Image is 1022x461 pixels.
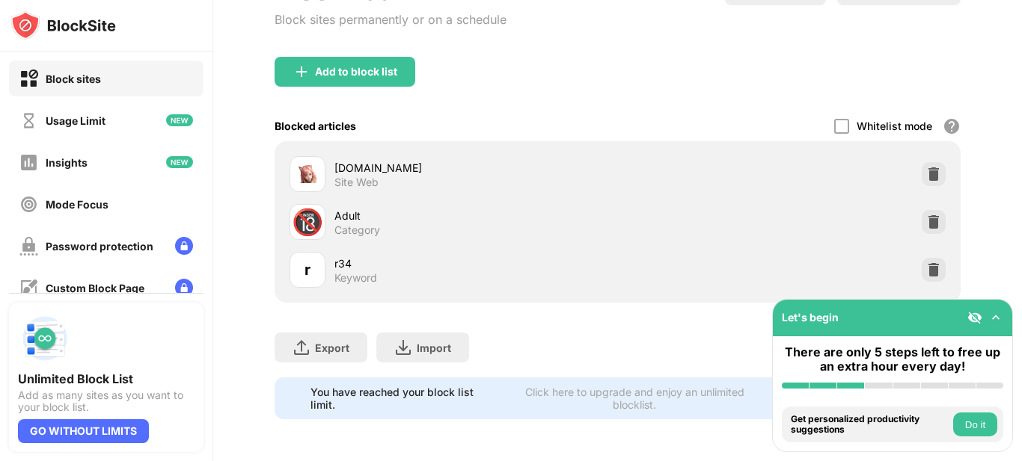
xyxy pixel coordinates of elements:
div: 🔞 [292,207,323,238]
img: password-protection-off.svg [19,237,38,256]
div: [DOMAIN_NAME] [334,160,618,176]
img: push-block-list.svg [18,312,72,365]
div: Site Web [334,176,379,189]
img: new-icon.svg [166,156,193,168]
div: Insights [46,156,88,169]
font: Block sites permanently or on a schedule [275,12,507,27]
font: Custom Block Page [46,282,144,294]
font: Category [334,223,380,236]
font: Click here to upgrade and enjoy an unlimited blocklist. [525,386,744,411]
button: Do it [953,412,997,436]
font: Let's begin [782,311,839,324]
font: Unlimited Block List [18,371,133,386]
font: Add to block list [315,65,397,78]
img: insights-off.svg [19,153,38,172]
font: r34 [334,257,352,270]
img: lock-menu.svg [175,237,193,255]
font: Get personalized productivity suggestions [791,413,920,435]
div: Import [417,341,451,354]
font: Password protection [46,240,153,253]
font: You have reached your block list limit. [310,386,474,411]
div: r [305,259,310,281]
img: favicons [299,165,316,183]
font: Add as many sites as you want to your block list. [18,389,183,413]
img: time-usage-off.svg [19,111,38,130]
font: Blocked articles [275,120,356,132]
div: Export [315,341,349,354]
div: Mode Focus [46,198,108,211]
img: focus-off.svg [19,195,38,214]
font: Block sites [46,72,101,85]
img: eye-not-visible.svg [967,310,982,325]
font: Adult [334,209,361,222]
font: Keyword [334,271,377,284]
font: Do it [965,419,985,430]
img: omni-setup-toggle.svg [988,310,1003,325]
font: There are only 5 steps left to free up an extra hour every day! [785,344,1000,374]
img: logo-blocksite.svg [10,10,116,40]
img: block-on.svg [19,69,38,88]
div: Usage Limit [46,114,105,127]
font: GO WITHOUT LIMITS [30,424,137,437]
font: Whitelist mode [857,120,932,132]
img: lock-menu.svg [175,279,193,297]
img: customize-block-page-off.svg [19,279,38,297]
img: new-icon.svg [166,114,193,126]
